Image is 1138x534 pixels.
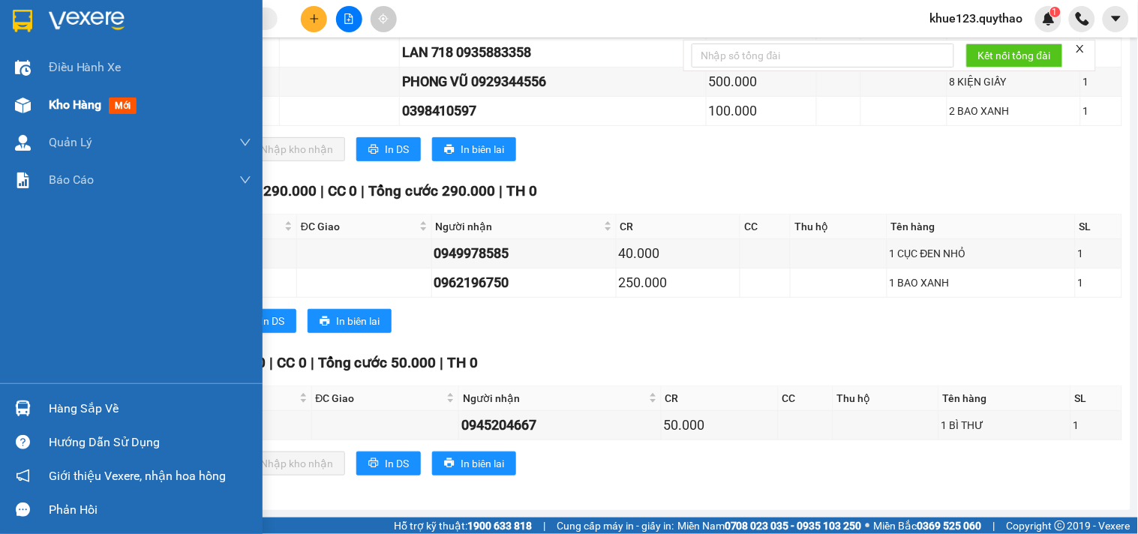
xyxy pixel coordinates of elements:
[402,100,704,121] div: 0398410597
[664,415,776,436] div: 50.000
[662,386,779,411] th: CR
[356,137,421,161] button: printerIn DS
[394,517,532,534] span: Hỗ trợ kỹ thuật:
[368,457,379,469] span: printer
[1083,73,1119,90] div: 1
[49,170,94,189] span: Báo cáo
[619,243,738,264] div: 40.000
[432,451,516,475] button: printerIn biên lai
[677,517,862,534] span: Miền Nam
[369,182,496,199] span: Tổng cước 290.000
[619,272,738,293] div: 250.000
[309,13,320,24] span: plus
[232,309,296,333] button: printerIn DS
[362,182,365,199] span: |
[866,523,870,529] span: ⚪️
[507,182,538,199] span: TH 0
[336,6,362,32] button: file-add
[13,10,32,32] img: logo-vxr
[368,144,379,156] span: printer
[740,214,791,239] th: CC
[1073,417,1119,433] div: 1
[15,135,31,151] img: warehouse-icon
[966,43,1063,67] button: Kết nối tổng đài
[16,435,30,449] span: question-circle
[448,354,479,371] span: TH 0
[16,469,30,483] span: notification
[432,137,516,161] button: printerIn biên lai
[378,13,389,24] span: aim
[199,354,266,371] span: CR 50.000
[15,97,31,113] img: warehouse-icon
[1071,386,1122,411] th: SL
[833,386,939,411] th: Thu hộ
[692,43,954,67] input: Nhập số tổng đài
[434,272,614,293] div: 0962196750
[232,451,345,475] button: downloadNhập kho nhận
[709,71,814,92] div: 500.000
[890,245,1073,262] div: 1 CỤC ĐEN NHỎ
[461,455,504,472] span: In biên lai
[557,517,674,534] span: Cung cấp máy in - giấy in:
[1078,245,1119,262] div: 1
[444,457,455,469] span: printer
[49,97,101,112] span: Kho hàng
[269,354,273,371] span: |
[318,354,437,371] span: Tổng cước 50.000
[356,451,421,475] button: printerIn DS
[336,313,380,329] span: In biên lai
[308,309,392,333] button: printerIn biên lai
[1083,103,1119,119] div: 1
[1076,12,1089,25] img: phone-icon
[301,218,416,235] span: ĐC Giao
[461,141,504,157] span: In biên lai
[543,517,545,534] span: |
[239,136,251,148] span: down
[402,71,704,92] div: PHONG VŨ 0929344556
[239,174,251,186] span: down
[890,274,1073,291] div: 1 BAO XANH
[617,214,741,239] th: CR
[15,60,31,76] img: warehouse-icon
[242,182,317,199] span: CR 290.000
[1042,12,1055,25] img: icon-new-feature
[461,415,658,436] div: 0945204667
[320,182,324,199] span: |
[779,386,833,411] th: CC
[978,47,1051,64] span: Kết nối tổng đài
[371,6,397,32] button: aim
[1055,520,1065,531] span: copyright
[874,517,982,534] span: Miền Bắc
[49,431,251,454] div: Hướng dẫn sử dụng
[15,172,31,188] img: solution-icon
[500,182,503,199] span: |
[16,502,30,517] span: message
[316,390,444,406] span: ĐC Giao
[725,520,862,532] strong: 0708 023 035 - 0935 103 250
[791,214,887,239] th: Thu hộ
[1103,6,1129,32] button: caret-down
[328,182,358,199] span: CC 0
[277,354,307,371] span: CC 0
[917,520,982,532] strong: 0369 525 060
[1052,7,1058,17] span: 1
[1075,43,1085,54] span: close
[301,6,327,32] button: plus
[950,73,1078,90] div: 8 KIỆN GIẤY
[939,386,1071,411] th: Tên hàng
[440,354,444,371] span: |
[49,397,251,420] div: Hàng sắp về
[15,400,31,416] img: warehouse-icon
[344,13,354,24] span: file-add
[467,520,532,532] strong: 1900 633 818
[887,214,1076,239] th: Tên hàng
[1076,214,1122,239] th: SL
[444,144,455,156] span: printer
[109,97,137,114] span: mới
[950,103,1078,119] div: 2 BAO XANH
[436,218,601,235] span: Người nhận
[1109,12,1123,25] span: caret-down
[463,390,645,406] span: Người nhận
[993,517,995,534] span: |
[49,133,92,151] span: Quản Lý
